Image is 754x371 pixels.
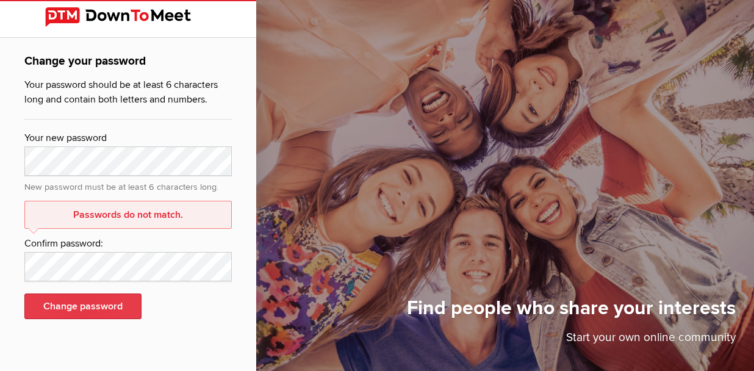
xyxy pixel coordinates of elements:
div: Your new password [24,131,232,146]
div: New password must be at least 6 characters long. [24,176,232,194]
p: Start your own online community [407,329,736,353]
div: Passwords do not match. [24,201,232,229]
h1: Change your password [24,52,232,77]
p: Your password should be at least 6 characters long and contain both letters and numbers. [24,77,232,113]
div: Confirm password: [24,236,232,252]
h1: Find people who share your interests [407,296,736,329]
button: Change password [24,294,142,319]
img: DownToMeet [45,7,211,27]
